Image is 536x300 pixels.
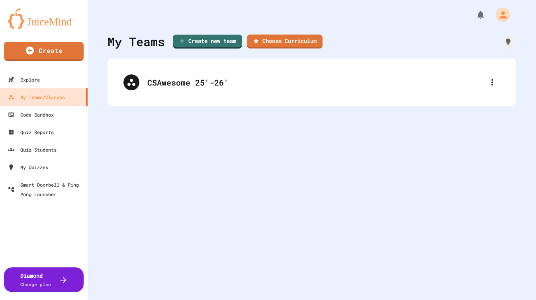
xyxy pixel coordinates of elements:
div: How it works [500,34,516,50]
div: My Teams/Classes [8,92,65,102]
div: Quiz Reports [8,127,54,137]
div: Code Sandbox [8,110,54,119]
div: Smart Doorbell & Ping Pong Launcher [8,180,84,199]
div: CSAwesome 25'-26' [115,66,508,98]
span: Change plan [20,281,51,287]
div: CSAwesome 25'-26' [147,76,484,88]
img: logo-orange.svg [8,8,80,29]
a: Create new team [173,35,242,49]
div: My Quizzes [8,162,48,172]
button: DiamondChange plan [4,267,84,292]
div: My Account [487,6,512,24]
div: Diamond [20,271,51,288]
a: Create [4,42,84,61]
div: My Notifications [461,8,487,21]
div: Explore [8,75,40,84]
a: Choose Curriculum [247,35,323,49]
div: Quiz Students [8,145,57,154]
div: My Teams [108,33,165,51]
